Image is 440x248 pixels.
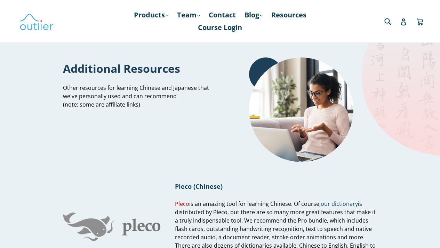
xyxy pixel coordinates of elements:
h1: Pleco (Chinese) [175,182,377,191]
a: our dictionary [321,200,358,208]
a: Products [130,9,172,21]
a: Contact [205,9,239,21]
a: Team [174,9,203,21]
a: Pleco [175,200,189,208]
span: Other resources for learning Chinese and Japanese that we've personally used and can recommend (n... [63,84,209,108]
a: Resources [268,9,310,21]
h1: Additional Resources [63,61,215,76]
img: Outlier Linguistics [19,11,54,31]
a: Course Login [194,21,246,34]
a: Blog [241,9,266,21]
input: Search [383,14,402,28]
